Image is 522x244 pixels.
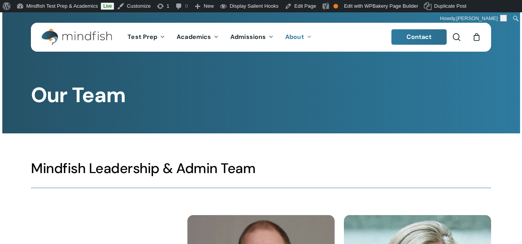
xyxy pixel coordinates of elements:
span: Admissions [230,33,266,41]
a: Howdy, [437,12,510,25]
nav: Main Menu [122,23,317,52]
a: Contact [391,29,447,45]
a: Live [101,3,114,10]
a: Test Prep [122,34,171,40]
span: [PERSON_NAME] [456,15,498,21]
span: Test Prep [128,33,157,41]
h3: Mindfish Leadership & Admin Team [31,160,491,177]
a: About [279,34,318,40]
header: Main Menu [31,23,491,52]
h1: Our Team [31,83,491,108]
span: Contact [406,33,432,41]
span: Academics [177,33,211,41]
a: Academics [171,34,224,40]
a: Cart [472,33,481,41]
span: About [285,33,304,41]
div: OK [333,4,338,8]
a: Admissions [224,34,279,40]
